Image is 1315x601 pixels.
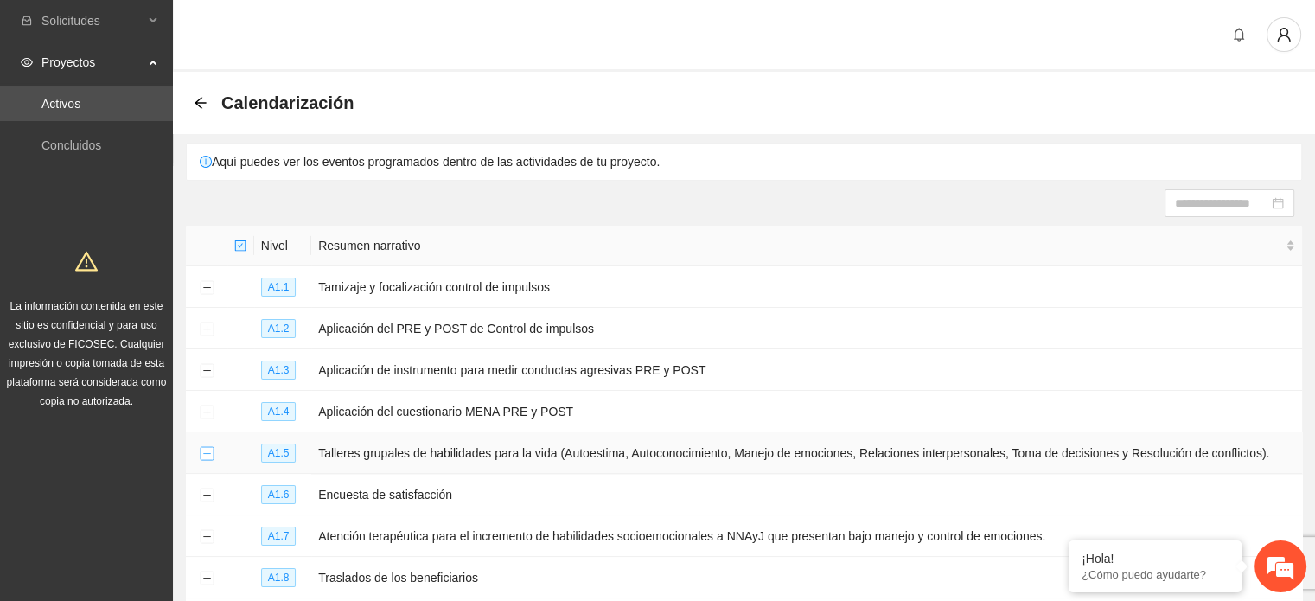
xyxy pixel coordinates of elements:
[41,45,144,80] span: Proyectos
[261,361,297,380] span: A1.3
[311,432,1302,474] td: Talleres grupales de habilidades para la vida (Autoestima, Autoconocimiento, Manejo de emociones,...
[200,530,214,544] button: Expand row
[100,200,239,374] span: Estamos en línea.
[261,568,297,587] span: A1.8
[7,300,167,407] span: La información contenida en este sitio es confidencial y para uso exclusivo de FICOSEC. Cualquier...
[21,56,33,68] span: eye
[200,281,214,295] button: Expand row
[41,97,80,111] a: Activos
[261,527,297,546] span: A1.7
[311,515,1302,557] td: Atención terapéutica para el incremento de habilidades socioemocionales a NNAyJ que presentan baj...
[90,88,290,111] div: Chatee con nosotros ahora
[261,485,297,504] span: A1.6
[1082,552,1229,566] div: ¡Hola!
[234,240,246,252] span: check-square
[187,144,1301,180] div: Aquí puedes ver los eventos programados dentro de las actividades de tu proyecto.
[254,226,311,266] th: Nivel
[318,236,1282,255] span: Resumen narrativo
[194,96,207,111] div: Back
[9,410,329,470] textarea: Escriba su mensaje y pulse “Intro”
[311,308,1302,349] td: Aplicación del PRE y POST de Control de impulsos
[200,156,212,168] span: exclamation-circle
[284,9,325,50] div: Minimizar ventana de chat en vivo
[21,15,33,27] span: inbox
[200,447,214,461] button: Expand row
[1267,27,1300,42] span: user
[1226,28,1252,42] span: bell
[41,138,101,152] a: Concluidos
[200,572,214,585] button: Expand row
[311,474,1302,515] td: Encuesta de satisfacción
[1082,568,1229,581] p: ¿Cómo puedo ayudarte?
[261,278,297,297] span: A1.1
[200,323,214,336] button: Expand row
[311,226,1302,266] th: Resumen narrativo
[221,89,354,117] span: Calendarización
[261,402,297,421] span: A1.4
[1225,21,1253,48] button: bell
[311,391,1302,432] td: Aplicación del cuestionario MENA PRE y POST
[261,444,297,463] span: A1.5
[200,364,214,378] button: Expand row
[311,266,1302,308] td: Tamizaje y focalización control de impulsos
[261,319,297,338] span: A1.2
[311,349,1302,391] td: Aplicación de instrumento para medir conductas agresivas PRE y POST
[1267,17,1301,52] button: user
[200,489,214,502] button: Expand row
[311,557,1302,598] td: Traslados de los beneficiarios
[194,96,207,110] span: arrow-left
[41,3,144,38] span: Solicitudes
[200,406,214,419] button: Expand row
[75,250,98,272] span: warning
